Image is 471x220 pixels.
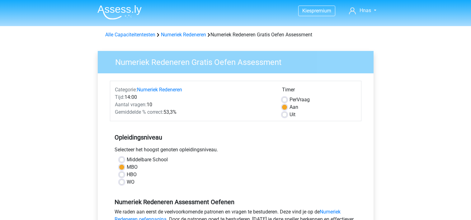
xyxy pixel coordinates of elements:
[97,5,142,20] img: Assessly
[312,8,331,14] span: premium
[110,108,277,116] div: 53,3%
[282,86,356,96] div: Timer
[115,87,137,93] span: Categorie:
[360,7,371,13] span: Hnas
[115,131,357,144] h5: Opleidingsniveau
[127,156,168,163] label: Middelbare School
[127,163,138,171] label: MBO
[103,31,369,39] div: Numeriek Redeneren Gratis Oefen Assessment
[161,32,206,38] a: Numeriek Redeneren
[137,87,182,93] a: Numeriek Redeneren
[290,103,298,111] label: Aan
[299,7,335,15] a: Kiespremium
[346,7,379,14] a: Hnas
[290,97,297,103] span: Per
[110,101,277,108] div: 10
[290,96,310,103] label: Vraag
[105,32,155,38] a: Alle Capaciteitentesten
[110,94,277,101] div: 14:00
[115,109,163,115] span: Gemiddelde % correct:
[302,8,312,14] span: Kies
[108,55,369,67] h3: Numeriek Redeneren Gratis Oefen Assessment
[290,111,295,118] label: Uit
[127,171,137,178] label: HBO
[115,94,125,100] span: Tijd:
[110,146,361,156] div: Selecteer het hoogst genoten opleidingsniveau.
[115,198,357,206] h5: Numeriek Redeneren Assessment Oefenen
[115,102,147,108] span: Aantal vragen:
[127,178,134,186] label: WO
